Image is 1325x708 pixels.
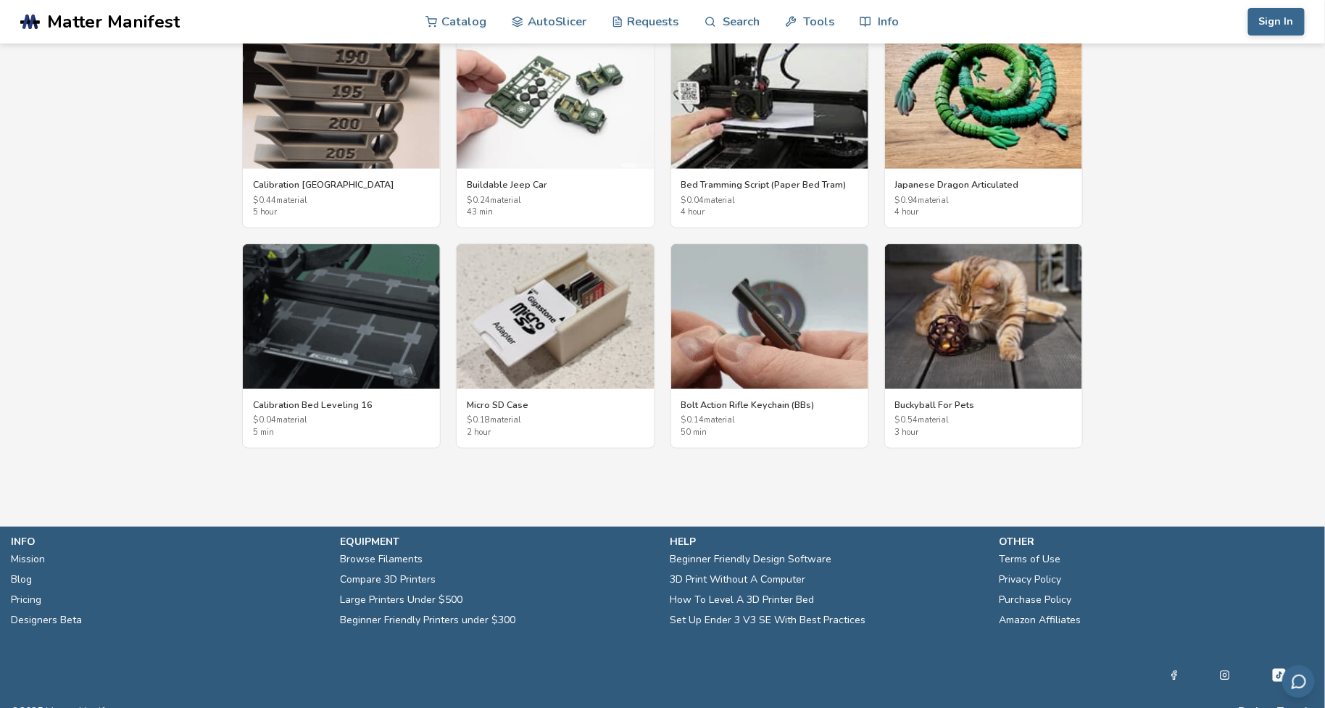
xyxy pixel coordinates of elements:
h3: Bolt Action Rifle Keychain (BBs) [681,399,858,411]
span: $ 0.18 material [467,416,644,425]
span: $ 0.04 material [253,416,430,425]
a: Designers Beta [11,610,82,630]
img: Bolt Action Rifle Keychain (BBs) [671,244,868,389]
a: Browse Filaments [341,549,423,570]
span: $ 0.14 material [681,416,858,425]
img: Japanese Dragon Articulated [885,24,1082,169]
span: 4 hour [681,208,858,217]
a: Tiktok [1271,667,1288,684]
button: Send feedback via email [1282,665,1315,698]
h3: Japanese Dragon Articulated [895,179,1072,191]
img: Micro SD Case [457,244,654,389]
span: Matter Manifest [47,12,180,32]
h3: Calibration [GEOGRAPHIC_DATA] [253,179,430,191]
a: Beginner Friendly Design Software [670,549,831,570]
img: Calibration Temp Tower [243,24,440,169]
h3: Calibration Bed Leveling 16 [253,399,430,411]
a: Large Printers Under $500 [341,590,463,610]
img: Buckyball For Pets [885,244,1082,389]
span: 4 hour [895,208,1072,217]
a: Instagram [1220,667,1230,684]
button: Sign In [1248,8,1305,36]
a: 3D Print Without A Computer [670,570,805,590]
span: $ 0.44 material [253,196,430,206]
a: Mission [11,549,45,570]
img: Buildable Jeep Car [457,24,654,169]
img: Bed Tramming Script (Paper Bed Tram) [671,24,868,169]
a: Pricing [11,590,41,610]
a: Calibration Bed Leveling 16Calibration Bed Leveling 16$0.04material5 min [242,243,441,449]
a: Terms of Use [1000,549,1061,570]
span: 43 min [467,208,644,217]
a: Compare 3D Printers [341,570,436,590]
a: Amazon Affiliates [1000,610,1081,630]
span: 2 hour [467,428,644,438]
a: Buckyball For PetsBuckyball For Pets$0.54material3 hour [884,243,1083,449]
h3: Buckyball For Pets [895,399,1072,411]
p: info [11,534,326,549]
h3: Buildable Jeep Car [467,179,644,191]
span: $ 0.04 material [681,196,858,206]
span: $ 0.54 material [895,416,1072,425]
a: Bed Tramming Script (Paper Bed Tram)Bed Tramming Script (Paper Bed Tram)$0.04material4 hour [670,23,869,228]
p: help [670,534,985,549]
p: equipment [341,534,656,549]
img: Calibration Bed Leveling 16 [243,244,440,389]
a: Calibration Temp TowerCalibration [GEOGRAPHIC_DATA]$0.44material5 hour [242,23,441,228]
span: 5 hour [253,208,430,217]
a: Beginner Friendly Printers under $300 [341,610,516,630]
a: Japanese Dragon ArticulatedJapanese Dragon Articulated$0.94material4 hour [884,23,1083,228]
a: Buildable Jeep CarBuildable Jeep Car$0.24material43 min [456,23,655,228]
span: $ 0.94 material [895,196,1072,206]
span: 50 min [681,428,858,438]
a: Bolt Action Rifle Keychain (BBs)Bolt Action Rifle Keychain (BBs)$0.14material50 min [670,243,869,449]
a: Privacy Policy [1000,570,1062,590]
span: 3 hour [895,428,1072,438]
a: Facebook [1169,667,1179,684]
p: other [1000,534,1315,549]
a: Micro SD CaseMicro SD Case$0.18material2 hour [456,243,655,449]
a: Set Up Ender 3 V3 SE With Best Practices [670,610,865,630]
a: Blog [11,570,32,590]
a: How To Level A 3D Printer Bed [670,590,814,610]
h3: Micro SD Case [467,399,644,411]
span: 5 min [253,428,430,438]
h3: Bed Tramming Script (Paper Bed Tram) [681,179,858,191]
span: $ 0.24 material [467,196,644,206]
a: Purchase Policy [1000,590,1072,610]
